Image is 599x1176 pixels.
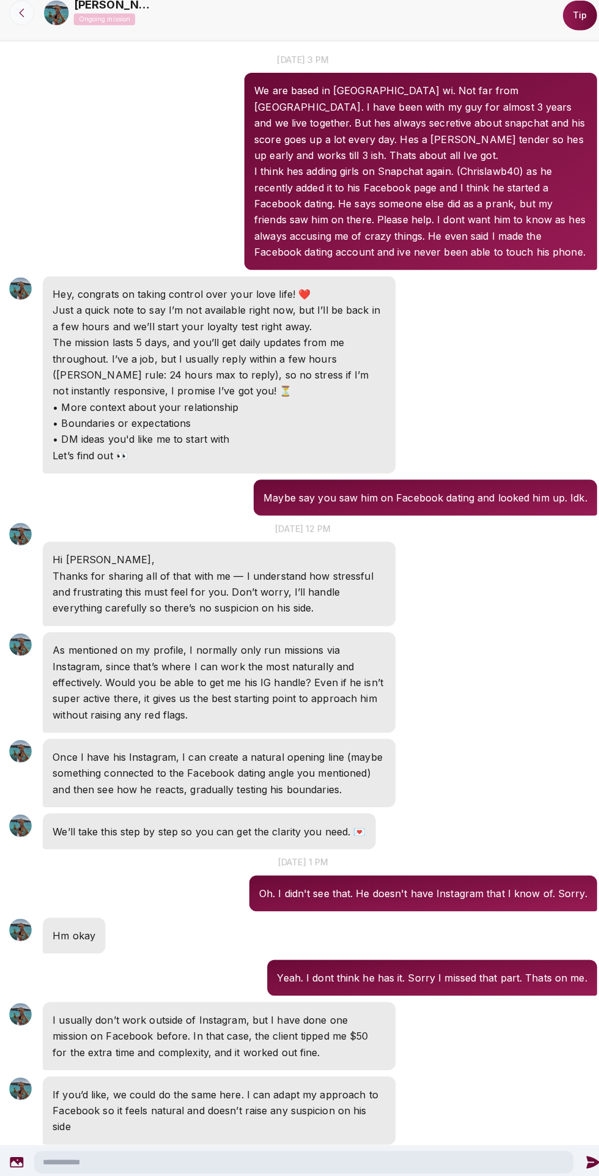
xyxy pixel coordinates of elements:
p: I think hes adding girls on Snapchat again. (Chrislawb40) as he recently added it to his Facebook... [251,171,579,266]
p: • DM ideas you'd like me to start with [53,435,381,451]
p: We are based in [GEOGRAPHIC_DATA] wi. Not far from [GEOGRAPHIC_DATA]. I have been with my guy for... [251,91,579,171]
p: Hm okay [53,924,95,940]
p: Hey, congrats on taking control over your love life! ❤️ [53,292,381,308]
p: As mentioned on my profile, I normally only run missions via Instagram, since that’s where I can ... [53,643,381,722]
p: I usually don’t work outside of Instagram, but I have done one mission on Facebook before. In tha... [53,1007,381,1055]
img: User avatar [10,739,32,761]
p: Yeah. I dont think he has it. Sorry I missed that part. Thats on me. [274,966,579,982]
p: Just a quick note to say I’m not available right now, but I’ll be back in a few hours and we’ll s... [53,308,381,339]
img: 9bfbf80e-688a-403c-a72d-9e4ea39ca253 [44,10,68,34]
p: Oh. I didn't see that. He doesn't have Instagram that I know of. Sorry. [256,882,579,898]
p: Thanks for sharing all of that with me — I understand how stressful and frustrating this must fee... [53,569,381,617]
p: Let’s find out 👀 [53,451,381,467]
p: Once I have his Instagram, I can create a natural opening line (maybe something connected to the ... [53,748,381,796]
p: We’ll take this step by step so you can get the clarity you need. 💌 [53,821,361,837]
img: User avatar [10,283,32,305]
img: User avatar [10,634,32,656]
p: Hi [PERSON_NAME], [53,553,381,569]
p: If you’d like, we could do the same here. I can adapt my approach to Facebook so it feels natural... [53,1081,381,1128]
p: Ongoing mission [73,23,134,34]
img: User avatar [10,999,32,1021]
p: • Boundaries or expectations [53,419,381,435]
img: User avatar [10,813,32,835]
img: User avatar [10,1072,32,1094]
a: [PERSON_NAME] [73,6,153,23]
img: User avatar [10,915,32,937]
button: Tip [556,10,589,39]
p: • More context about your relationship [53,403,381,419]
p: Maybe say you saw him on Facebook dating and looked him up. Idk. [260,492,579,508]
p: The mission lasts 5 days, and you’ll get daily updates from me throughout. I’ve a job, but I usua... [53,339,381,403]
